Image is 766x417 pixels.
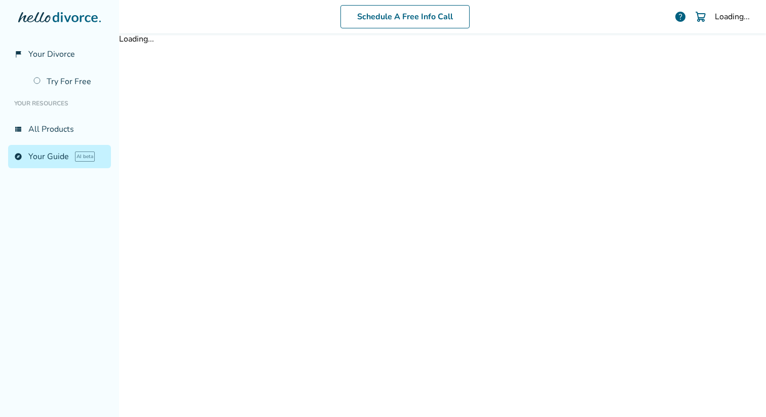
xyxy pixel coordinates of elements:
img: Cart [695,11,707,23]
a: view_listAll Products [8,118,111,141]
li: Your Resources [8,93,111,113]
a: flag_2Your Divorce [8,43,111,66]
span: Your Divorce [28,49,75,60]
a: Schedule A Free Info Call [340,5,470,28]
span: flag_2 [14,50,22,58]
span: view_list [14,125,22,133]
a: help [674,11,686,23]
div: Loading... [715,11,750,22]
a: exploreYour GuideAI beta [8,145,111,168]
div: Loading... [119,33,766,45]
a: Try For Free [27,70,111,93]
span: AI beta [75,151,95,162]
span: explore [14,153,22,161]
